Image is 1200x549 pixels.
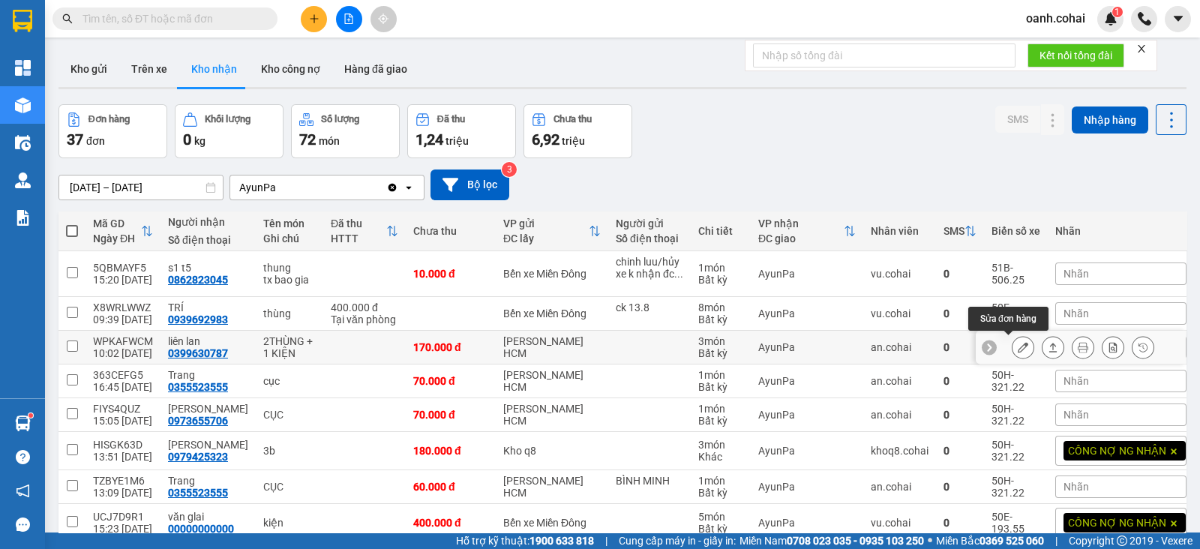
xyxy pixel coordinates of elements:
[263,375,316,387] div: cục
[309,13,319,24] span: plus
[93,523,153,535] div: 15:23 [DATE]
[168,415,228,427] div: 0973655706
[93,369,153,381] div: 363CEFG5
[698,403,743,415] div: 1 món
[871,375,928,387] div: an.cohai
[1055,225,1186,237] div: Nhãn
[968,307,1048,331] div: Sửa đơn hàng
[15,60,31,76] img: dashboard-icon
[503,369,601,393] div: [PERSON_NAME] HCM
[93,511,153,523] div: UCJ7D9R1
[698,369,743,381] div: 1 món
[331,217,386,229] div: Đã thu
[503,268,601,280] div: Bến xe Miền Đông
[175,104,283,158] button: Khối lượng0kg
[616,301,683,313] div: ck 13.8
[739,532,924,549] span: Miền Nam
[871,481,928,493] div: an.cohai
[698,381,743,393] div: Bất kỳ
[168,347,228,359] div: 0399630787
[168,475,248,487] div: Trang
[787,535,924,547] strong: 0708 023 035 - 0935 103 250
[168,216,248,228] div: Người nhận
[1063,268,1089,280] span: Nhãn
[758,517,856,529] div: AyunPa
[1165,6,1191,32] button: caret-down
[943,268,976,280] div: 0
[991,403,1040,427] div: 50H-321.22
[291,104,400,158] button: Số lượng72món
[168,335,248,347] div: liên lan
[319,135,340,147] span: món
[562,135,585,147] span: triệu
[168,369,248,381] div: Trang
[168,301,248,313] div: TRÍ
[15,135,31,151] img: warehouse-icon
[758,232,844,244] div: ĐC giao
[168,487,228,499] div: 0355523555
[403,181,415,193] svg: open
[758,217,844,229] div: VP nhận
[758,341,856,353] div: AyunPa
[698,262,743,274] div: 1 món
[502,162,517,177] sup: 3
[616,475,683,487] div: BÌNH MINH
[263,409,316,421] div: CỤC
[503,517,601,529] div: Bến xe Miền Đông
[1063,481,1089,493] span: Nhãn
[67,130,83,148] span: 37
[331,313,398,325] div: Tại văn phòng
[168,381,228,393] div: 0355523555
[605,532,607,549] span: |
[168,234,248,246] div: Số điện thoại
[134,103,167,130] span: 1th
[15,210,31,226] img: solution-icon
[943,409,976,421] div: 0
[134,82,187,100] span: AyunPa
[1104,12,1117,25] img: icon-new-feature
[93,274,153,286] div: 15:20 [DATE]
[758,268,856,280] div: AyunPa
[263,445,316,457] div: 3b
[991,301,1040,325] div: 50E-200.80
[413,268,488,280] div: 10.000 đ
[1063,307,1089,319] span: Nhãn
[753,43,1015,67] input: Nhập số tổng đài
[134,57,163,75] span: Gửi:
[93,217,141,229] div: Mã GD
[168,451,228,463] div: 0979425323
[58,51,119,87] button: Kho gửi
[698,335,743,347] div: 3 món
[698,523,743,535] div: Bất kỳ
[386,181,398,193] svg: Clear value
[698,475,743,487] div: 1 món
[15,97,31,113] img: warehouse-icon
[93,262,153,274] div: 5QBMAYF5
[299,130,316,148] span: 72
[263,481,316,493] div: CỤC
[616,256,683,280] div: chinh luu/hủy xe k nhận đc 13.8
[93,415,153,427] div: 15:05 [DATE]
[331,301,398,313] div: 400.000 đ
[413,409,488,421] div: 70.000 đ
[93,313,153,325] div: 09:39 [DATE]
[16,484,30,498] span: notification
[871,307,928,319] div: vu.cohai
[758,445,856,457] div: AyunPa
[674,268,683,280] span: ...
[698,487,743,499] div: Bất kỳ
[928,538,932,544] span: ⚪️
[1114,7,1120,17] span: 1
[529,535,594,547] strong: 1900 633 818
[532,130,559,148] span: 6,92
[503,475,601,499] div: [PERSON_NAME] HCM
[1117,535,1127,546] span: copyright
[943,481,976,493] div: 0
[82,10,259,27] input: Tìm tên, số ĐT hoặc mã đơn
[415,130,443,148] span: 1,24
[503,445,601,457] div: Kho q8
[58,104,167,158] button: Đơn hàng37đơn
[1014,9,1097,28] span: oanh.cohai
[943,307,976,319] div: 0
[93,487,153,499] div: 13:09 [DATE]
